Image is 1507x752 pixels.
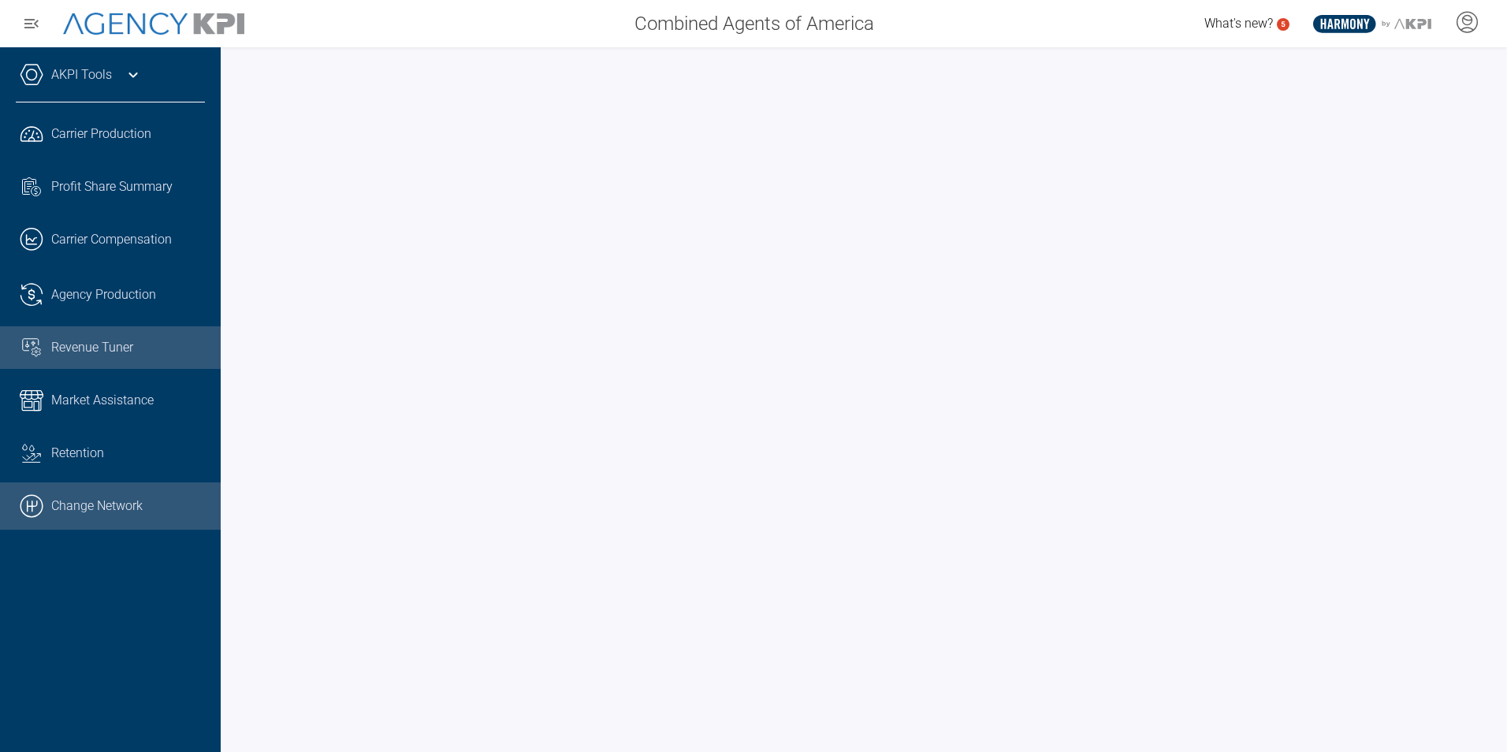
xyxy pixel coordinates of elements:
[51,230,172,249] span: Carrier Compensation
[51,125,151,143] span: Carrier Production
[51,177,173,196] span: Profit Share Summary
[51,65,112,84] a: AKPI Tools
[1281,20,1286,28] text: 5
[51,391,154,410] span: Market Assistance
[51,444,205,463] div: Retention
[1204,16,1273,31] span: What's new?
[51,338,133,357] span: Revenue Tuner
[1277,18,1289,31] a: 5
[634,9,874,38] span: Combined Agents of America
[63,13,244,35] img: AgencyKPI
[51,285,156,304] span: Agency Production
